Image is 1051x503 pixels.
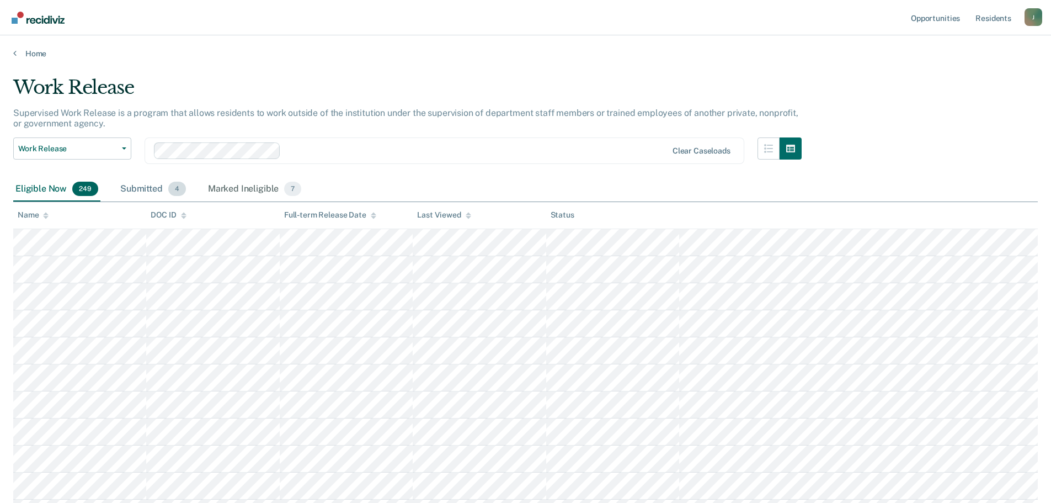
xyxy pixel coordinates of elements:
[168,182,186,196] span: 4
[118,177,188,202] div: Submitted4
[13,108,798,129] p: Supervised Work Release is a program that allows residents to work outside of the institution und...
[13,177,100,202] div: Eligible Now249
[1025,8,1042,26] button: Profile dropdown button
[13,76,802,108] div: Work Release
[18,210,49,220] div: Name
[673,146,730,156] div: Clear caseloads
[151,210,186,220] div: DOC ID
[1025,8,1042,26] div: J
[72,182,98,196] span: 249
[284,210,376,220] div: Full-term Release Date
[417,210,471,220] div: Last Viewed
[206,177,304,202] div: Marked Ineligible7
[12,12,65,24] img: Recidiviz
[18,144,118,153] span: Work Release
[284,182,301,196] span: 7
[13,137,131,160] button: Work Release
[13,49,1038,59] a: Home
[551,210,574,220] div: Status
